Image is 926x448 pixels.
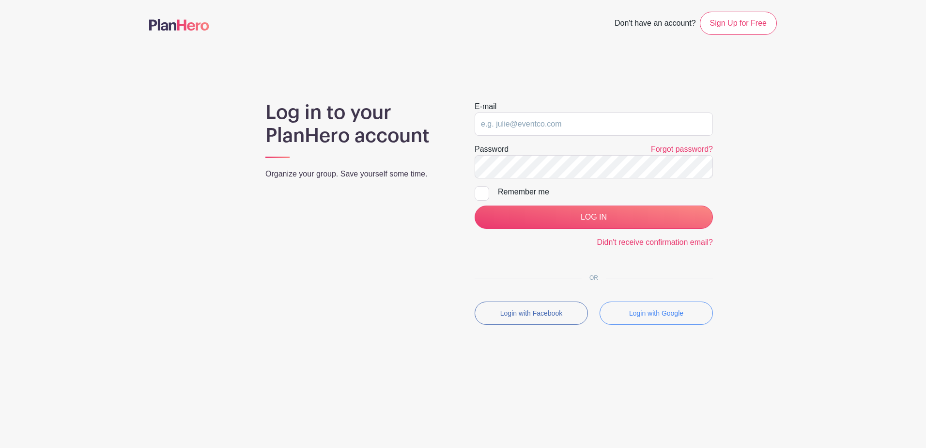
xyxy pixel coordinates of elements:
[597,238,713,246] a: Didn't receive confirmation email?
[149,19,209,31] img: logo-507f7623f17ff9eddc593b1ce0a138ce2505c220e1c5a4e2b4648c50719b7d32.svg
[700,12,777,35] a: Sign Up for Free
[475,206,713,229] input: LOG IN
[475,112,713,136] input: e.g. julie@eventco.com
[475,144,509,155] label: Password
[651,145,713,153] a: Forgot password?
[498,186,713,198] div: Remember me
[600,302,713,325] button: Login with Google
[629,309,683,317] small: Login with Google
[475,302,588,325] button: Login with Facebook
[475,101,496,112] label: E-mail
[582,274,606,281] span: OR
[265,168,451,180] p: Organize your group. Save yourself some time.
[615,14,696,35] span: Don't have an account?
[265,101,451,147] h1: Log in to your PlanHero account
[500,309,562,317] small: Login with Facebook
